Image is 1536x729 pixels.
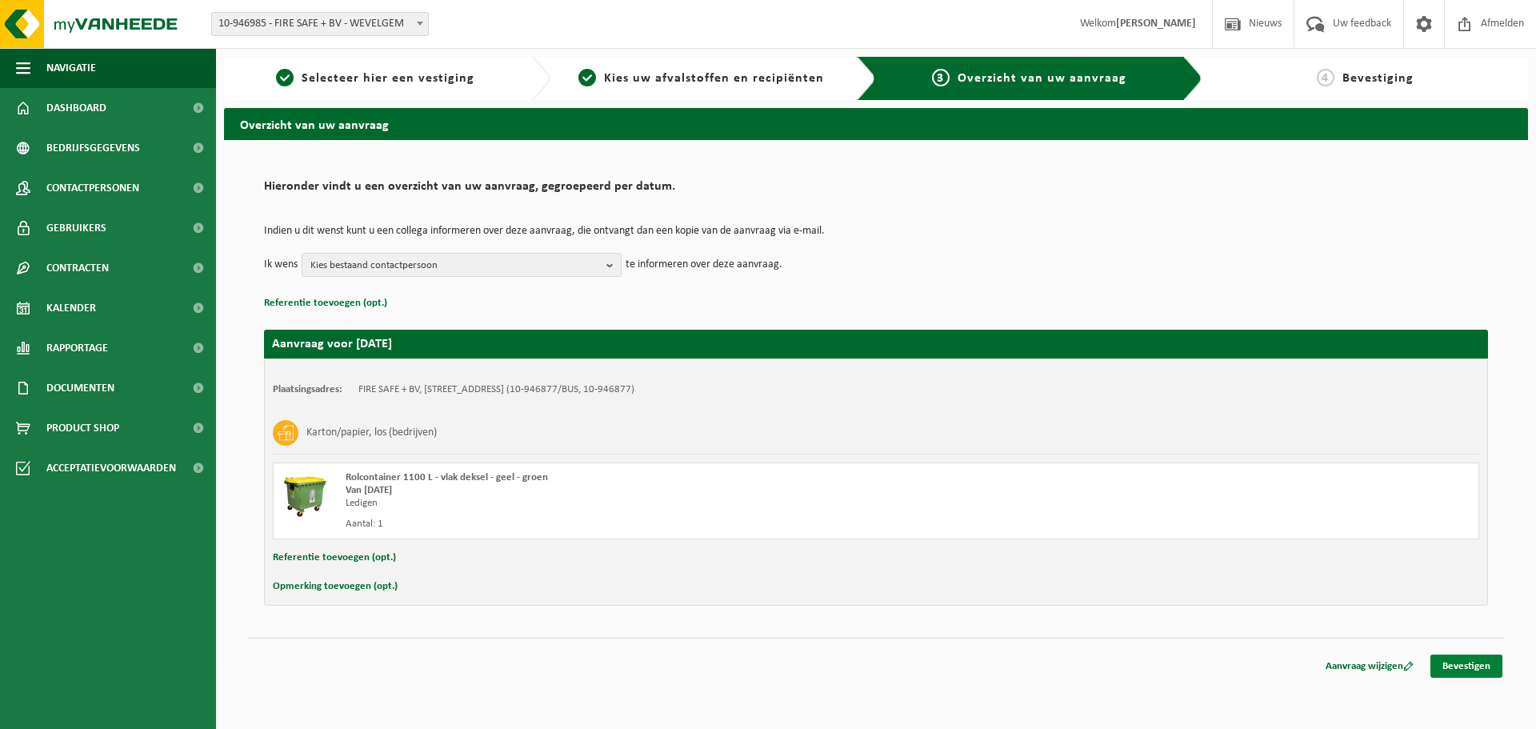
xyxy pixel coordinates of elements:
div: Ledigen [346,497,940,510]
button: Referentie toevoegen (opt.) [264,293,387,314]
strong: Plaatsingsadres: [273,384,342,395]
span: 2 [578,69,596,86]
strong: Aanvraag voor [DATE] [272,338,392,350]
span: Acceptatievoorwaarden [46,448,176,488]
span: 1 [276,69,294,86]
button: Kies bestaand contactpersoon [302,253,622,277]
strong: [PERSON_NAME] [1116,18,1196,30]
div: Aantal: 1 [346,518,940,531]
span: 3 [932,69,950,86]
span: Contracten [46,248,109,288]
p: Ik wens [264,253,298,277]
span: Kies bestaand contactpersoon [310,254,600,278]
span: 10-946985 - FIRE SAFE + BV - WEVELGEM [212,13,428,35]
td: FIRE SAFE + BV, [STREET_ADDRESS] (10-946877/BUS, 10-946877) [358,383,634,396]
span: Navigatie [46,48,96,88]
span: Rolcontainer 1100 L - vlak deksel - geel - groen [346,472,548,483]
button: Referentie toevoegen (opt.) [273,547,396,568]
span: 4 [1317,69,1334,86]
span: Kies uw afvalstoffen en recipiënten [604,72,824,85]
span: Gebruikers [46,208,106,248]
h2: Overzicht van uw aanvraag [224,108,1528,139]
img: WB-1100-HPE-GN-50.png [282,471,330,519]
span: Overzicht van uw aanvraag [958,72,1126,85]
a: Aanvraag wijzigen [1314,655,1426,678]
span: 10-946985 - FIRE SAFE + BV - WEVELGEM [211,12,429,36]
span: Bedrijfsgegevens [46,128,140,168]
a: 2Kies uw afvalstoffen en recipiënten [558,69,845,88]
a: Bevestigen [1430,655,1502,678]
p: te informeren over deze aanvraag. [626,253,782,277]
span: Contactpersonen [46,168,139,208]
button: Opmerking toevoegen (opt.) [273,576,398,597]
strong: Van [DATE] [346,485,392,495]
span: Product Shop [46,408,119,448]
h3: Karton/papier, los (bedrijven) [306,420,437,446]
span: Kalender [46,288,96,328]
a: 1Selecteer hier een vestiging [232,69,518,88]
h2: Hieronder vindt u een overzicht van uw aanvraag, gegroepeerd per datum. [264,180,1488,202]
span: Selecteer hier een vestiging [302,72,474,85]
span: Documenten [46,368,114,408]
span: Dashboard [46,88,106,128]
span: Rapportage [46,328,108,368]
span: Bevestiging [1342,72,1414,85]
p: Indien u dit wenst kunt u een collega informeren over deze aanvraag, die ontvangt dan een kopie v... [264,226,1488,237]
